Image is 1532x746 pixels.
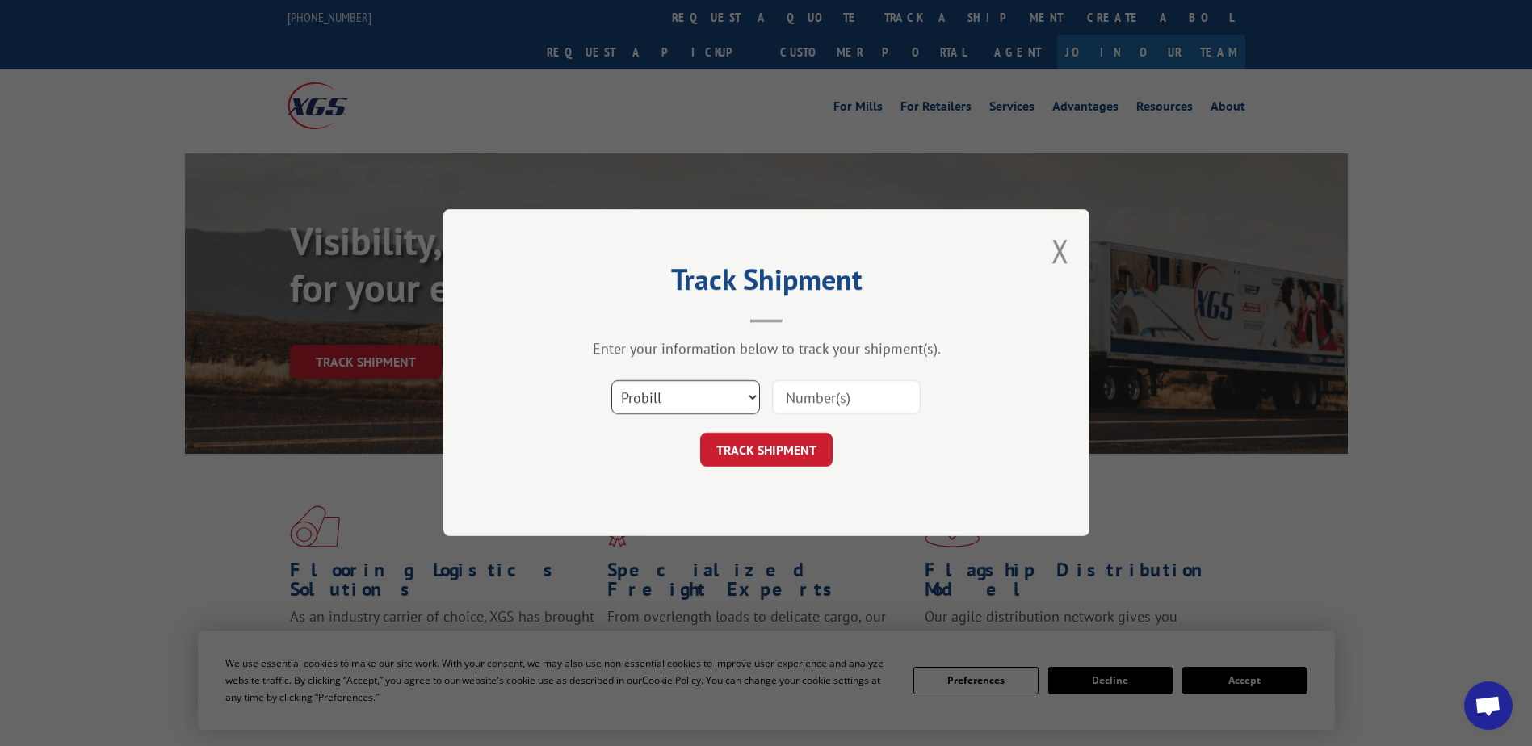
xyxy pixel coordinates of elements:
button: TRACK SHIPMENT [700,434,833,467]
input: Number(s) [772,381,921,415]
h2: Track Shipment [524,268,1009,299]
div: Enter your information below to track your shipment(s). [524,340,1009,358]
div: Open chat [1464,681,1513,730]
button: Close modal [1051,229,1069,272]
